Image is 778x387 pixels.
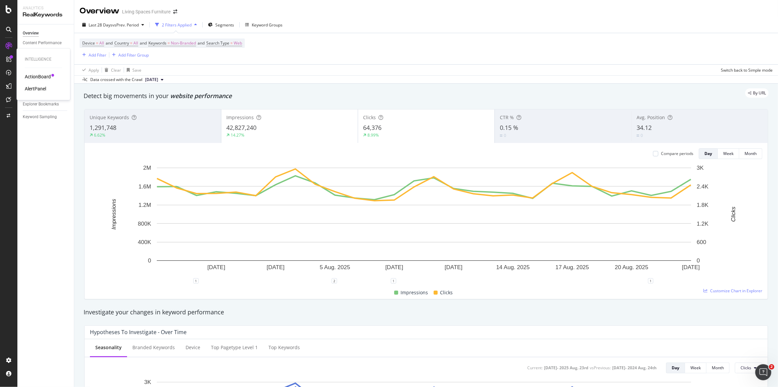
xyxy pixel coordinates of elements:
[23,30,69,37] a: Overview
[745,88,769,98] div: legacy label
[89,67,99,73] div: Apply
[152,19,200,30] button: 2 Filters Applied
[118,52,149,58] div: Add Filter Group
[84,308,769,317] div: Investigate your changes in keyword performance
[685,363,706,373] button: Week
[145,77,158,83] span: 2025 Aug. 22nd
[133,38,138,48] span: All
[111,67,121,73] div: Clear
[23,113,69,121] a: Keyword Sampling
[504,133,506,138] div: 0
[226,114,254,121] span: Impressions
[132,344,175,351] div: Branded Keywords
[445,264,463,270] text: [DATE]
[672,365,679,371] div: Day
[648,278,653,284] div: 1
[138,221,151,227] text: 800K
[697,239,706,245] text: 600
[215,22,234,28] span: Segments
[148,40,166,46] span: Keywords
[96,40,98,46] span: =
[171,38,196,48] span: Non-Branded
[706,363,730,373] button: Month
[252,22,283,28] div: Keyword Groups
[666,363,685,373] button: Day
[363,124,381,132] span: 64,376
[122,8,171,15] div: Living Spaces Furniture
[612,365,657,371] div: [DATE] - 2024 Aug. 24th
[168,40,170,46] span: =
[391,278,396,284] div: 1
[138,239,151,245] text: 400K
[23,113,57,121] div: Keyword Sampling
[401,289,428,297] span: Impressions
[205,19,237,30] button: Segments
[699,148,718,159] button: Day
[124,65,141,75] button: Save
[206,40,229,46] span: Search Type
[226,124,256,132] span: 42,827,240
[95,344,122,351] div: Seasonality
[173,9,177,14] div: arrow-right-arrow-left
[138,183,151,190] text: 1.6M
[661,151,693,156] div: Compare periods
[234,38,242,48] span: Web
[23,40,69,47] a: Content Performance
[741,365,751,371] span: Clicks
[730,207,737,222] text: Clicks
[25,85,46,92] a: AlertPanel
[697,257,700,264] text: 0
[142,76,166,84] button: [DATE]
[90,114,129,121] span: Unique Keywords
[704,151,712,156] div: Day
[114,40,129,46] span: Country
[755,364,771,380] iframe: Intercom live chat
[615,264,648,270] text: 20 Aug. 2025
[230,40,233,46] span: =
[89,52,106,58] div: Add Filter
[697,202,709,208] text: 1.8K
[193,278,199,284] div: 1
[753,91,766,95] span: By URL
[500,135,503,137] img: Equal
[138,202,151,208] text: 1.2M
[769,364,774,370] span: 2
[496,264,530,270] text: 14 Aug. 2025
[198,40,205,46] span: and
[735,363,762,373] button: Clicks
[745,151,757,156] div: Month
[162,22,192,28] div: 2 Filters Applied
[25,57,62,62] div: Intelligence
[23,101,59,108] div: Explorer Bookmarks
[703,288,762,294] a: Customize Chart in Explorer
[207,264,225,270] text: [DATE]
[94,132,105,138] div: 6.62%
[90,164,758,281] div: A chart.
[23,101,69,108] a: Explorer Bookmarks
[710,288,762,294] span: Customize Chart in Explorer
[109,51,149,59] button: Add Filter Group
[363,114,376,121] span: Clicks
[320,264,350,270] text: 5 Aug. 2025
[267,264,285,270] text: [DATE]
[23,11,69,19] div: RealKeywords
[148,257,151,264] text: 0
[23,30,39,37] div: Overview
[556,264,589,270] text: 17 Aug. 2025
[712,365,724,371] div: Month
[440,289,453,297] span: Clicks
[90,124,116,132] span: 1,291,748
[80,5,119,17] div: Overview
[718,148,739,159] button: Week
[697,221,709,227] text: 1.2K
[23,40,62,47] div: Content Performance
[186,344,200,351] div: Device
[641,133,643,138] div: 0
[144,379,151,385] text: 3K
[80,51,106,59] button: Add Filter
[90,329,187,335] div: Hypotheses to Investigate - Over Time
[590,365,611,371] div: vs Previous :
[25,73,51,80] a: ActionBoard
[723,151,734,156] div: Week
